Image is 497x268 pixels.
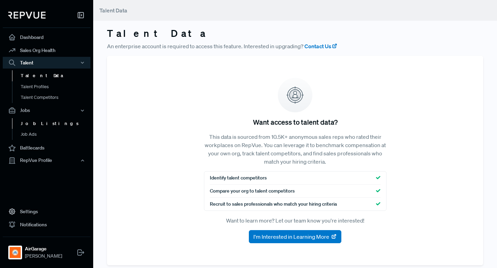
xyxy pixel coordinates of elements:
[3,237,90,262] a: AirGarageAirGarage[PERSON_NAME]
[25,245,62,252] strong: AirGarage
[10,247,21,258] img: AirGarage
[107,42,483,50] p: An enterprise account is required to access this feature. Interested in upgrading?
[12,81,100,92] a: Talent Profiles
[204,133,387,166] p: This data is sourced from 10.5K+ anonymous sales reps who rated their workplaces on RepVue. You c...
[253,118,338,126] h5: Want access to talent data?
[12,92,100,103] a: Talent Competitors
[12,129,100,140] a: Job Ads
[99,7,127,14] span: Talent Data
[304,42,338,50] a: Contact Us
[12,118,100,129] a: Job Listings
[210,174,267,182] span: Identify talent competitors
[249,230,341,243] button: I'm Interested in Learning More
[3,57,90,69] button: Talent
[107,28,483,39] h3: Talent Data
[210,187,295,195] span: Compare your org to talent competitors
[3,155,90,166] button: RepVue Profile
[12,70,100,81] a: Talent Data
[25,252,62,260] span: [PERSON_NAME]
[3,142,90,155] a: Battlecards
[3,218,90,231] a: Notifications
[3,44,90,57] a: Sales Org Health
[210,200,337,208] span: Recruit to sales professionals who match your hiring criteria
[3,105,90,116] button: Jobs
[3,205,90,218] a: Settings
[253,233,329,241] span: I'm Interested in Learning More
[8,12,46,19] img: RepVue
[3,31,90,44] a: Dashboard
[204,216,387,225] p: Want to learn more? Let our team know you're interested!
